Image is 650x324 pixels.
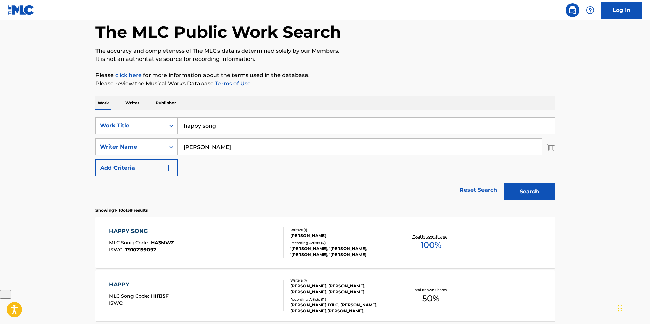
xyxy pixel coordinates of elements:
[290,227,393,233] div: Writers ( 1 )
[290,240,393,245] div: Recording Artists ( 4 )
[586,6,594,14] img: help
[109,240,151,246] span: MLC Song Code :
[151,240,174,246] span: HA3MWZ
[95,47,555,55] p: The accuracy and completeness of The MLC's data is determined solely by our Members.
[109,280,169,289] div: HAPPY
[8,5,34,15] img: MLC Logo
[616,291,650,324] iframe: Chat Widget
[115,72,142,79] a: click here
[290,233,393,239] div: [PERSON_NAME]
[566,3,579,17] a: Public Search
[618,298,622,319] div: Drag
[290,278,393,283] div: Writers ( 4 )
[95,96,111,110] p: Work
[95,207,148,214] p: Showing 1 - 10 of 58 results
[123,96,141,110] p: Writer
[109,246,125,253] span: ISWC :
[290,283,393,295] div: [PERSON_NAME], [PERSON_NAME], [PERSON_NAME], [PERSON_NAME]
[583,3,597,17] div: Help
[109,227,174,235] div: HAPPY SONG
[100,143,161,151] div: Writer Name
[214,80,251,87] a: Terms of Use
[95,159,178,176] button: Add Criteria
[547,138,555,155] img: Delete Criterion
[125,246,156,253] span: T9102199097
[154,96,178,110] p: Publisher
[95,71,555,80] p: Please for more information about the terms used in the database.
[290,245,393,258] div: '[PERSON_NAME], '[PERSON_NAME], '[PERSON_NAME], '[PERSON_NAME]
[95,55,555,63] p: It is not an authoritative source for recording information.
[95,217,555,268] a: HAPPY SONGMLC Song Code:HA3MWZISWC:T9102199097Writers (1)[PERSON_NAME]Recording Artists (4)'[PERS...
[95,270,555,321] a: HAPPYMLC Song Code:HH1J5FISWC:Writers (4)[PERSON_NAME], [PERSON_NAME], [PERSON_NAME], [PERSON_NAM...
[290,302,393,314] div: [PERSON_NAME]|DJLC, [PERSON_NAME],[PERSON_NAME],[PERSON_NAME], [PERSON_NAME], [PERSON_NAME],[PERS...
[568,6,577,14] img: search
[421,239,441,251] span: 100 %
[95,80,555,88] p: Please review the Musical Works Database
[164,164,172,172] img: 9d2ae6d4665cec9f34b9.svg
[413,234,449,239] p: Total Known Shares:
[504,183,555,200] button: Search
[95,117,555,204] form: Search Form
[413,287,449,292] p: Total Known Shares:
[601,2,642,19] a: Log In
[456,183,500,198] a: Reset Search
[109,300,125,306] span: ISWC :
[95,22,341,42] h1: The MLC Public Work Search
[100,122,161,130] div: Work Title
[290,297,393,302] div: Recording Artists ( 11 )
